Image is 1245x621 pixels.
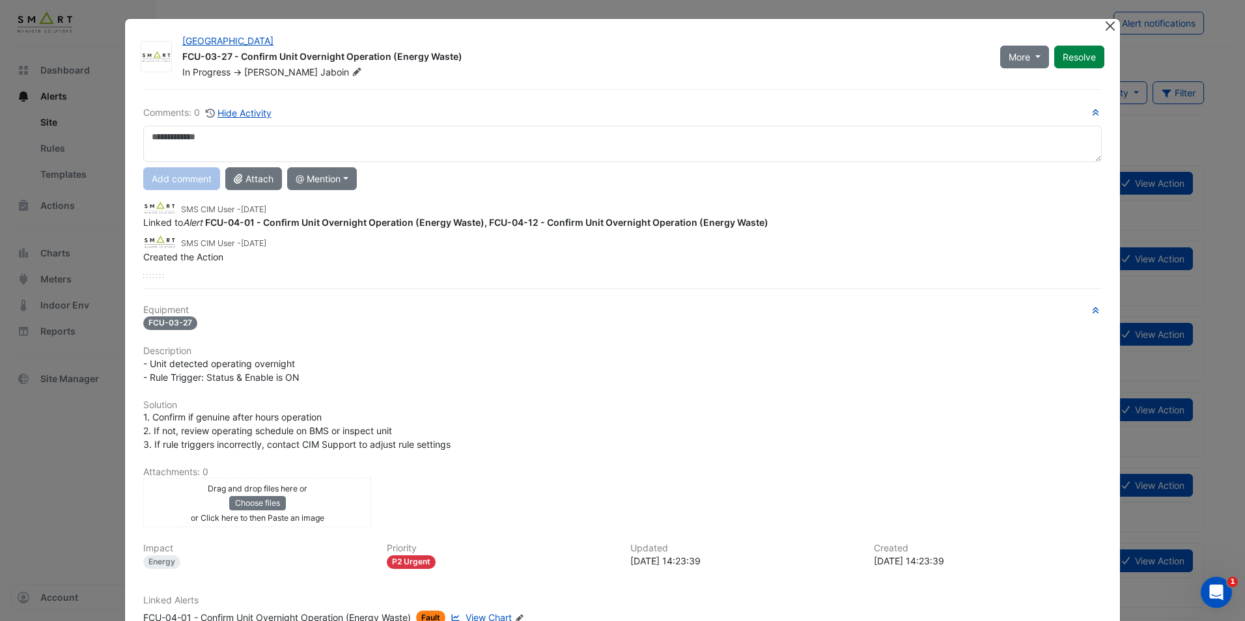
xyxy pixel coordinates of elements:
h6: Linked Alerts [143,595,1102,606]
img: Smart Managed Solutions [143,235,176,249]
div: [DATE] 14:23:39 [874,554,1102,568]
small: or Click here to then Paste an image [191,513,324,523]
button: Choose files [229,496,286,510]
h6: Impact [143,543,371,554]
small: SMS CIM User - [181,204,266,215]
span: FCU-03-27 [143,316,197,330]
h6: Solution [143,400,1102,411]
iframe: Intercom live chat [1201,577,1232,608]
span: [PERSON_NAME] [244,66,318,77]
h6: Attachments: 0 [143,467,1102,478]
button: More [1000,46,1049,68]
small: SMS CIM User - [181,238,266,249]
h6: Updated [630,543,858,554]
span: 2025-10-06 14:23:58 [241,204,266,214]
span: -> [233,66,242,77]
h6: Priority [387,543,615,554]
span: More [1009,50,1030,64]
span: 1 [1227,577,1238,587]
button: @ Mention [287,167,357,190]
a: [GEOGRAPHIC_DATA] [182,35,273,46]
div: P2 Urgent [387,555,436,569]
h6: Description [143,346,1102,357]
span: Jaboin [320,66,364,79]
img: Smart Managed Solutions [143,201,176,215]
span: 1. Confirm if genuine after hours operation 2. If not, review operating schedule on BMS or inspec... [143,411,451,450]
span: 2025-10-06 14:23:39 [241,238,266,248]
div: FCU-03-27 - Confirm Unit Overnight Operation (Energy Waste) [182,50,985,66]
div: Comments: 0 [143,105,272,120]
span: Created the Action [143,251,223,262]
button: Attach [225,167,282,190]
button: Hide Activity [205,105,272,120]
em: Alert [183,217,203,228]
div: [DATE] 14:23:39 [630,554,858,568]
small: Drag and drop files here or [208,484,307,493]
img: Smart Managed Solutions [141,51,171,64]
span: In Progress [182,66,231,77]
h6: Equipment [143,305,1102,316]
button: Resolve [1054,46,1104,68]
strong: FCU-04-01 - Confirm Unit Overnight Operation (Energy Waste), FCU-04-12 - Confirm Unit Overnight O... [205,217,768,228]
span: - Unit detected operating overnight - Rule Trigger: Status & Enable is ON [143,358,300,383]
button: Close [1104,19,1117,33]
div: Energy [143,555,180,569]
h6: Created [874,543,1102,554]
span: Linked to [143,217,768,228]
